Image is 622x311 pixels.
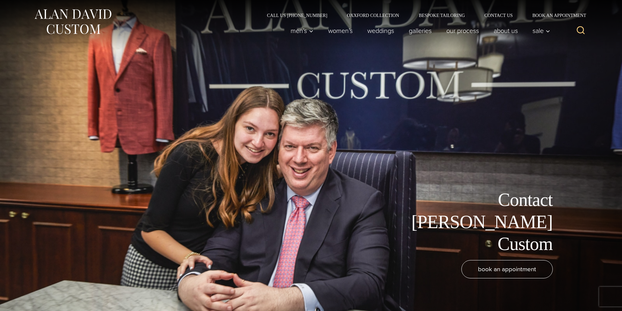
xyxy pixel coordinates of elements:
nav: Primary Navigation [283,24,553,37]
button: View Search Form [573,23,589,39]
nav: Secondary Navigation [257,13,589,18]
span: Men’s [291,27,313,34]
a: Oxxford Collection [337,13,409,18]
a: book an appointment [461,260,553,278]
span: book an appointment [478,264,536,274]
a: Contact Us [475,13,523,18]
a: Women’s [321,24,360,37]
span: Sale [533,27,550,34]
a: Bespoke Tailoring [409,13,474,18]
a: Galleries [401,24,439,37]
h1: Contact [PERSON_NAME] Custom [406,189,553,255]
a: Our Process [439,24,486,37]
a: Book an Appointment [522,13,588,18]
a: About Us [486,24,525,37]
a: Call Us [PHONE_NUMBER] [257,13,337,18]
a: weddings [360,24,401,37]
img: Alan David Custom [34,7,112,36]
